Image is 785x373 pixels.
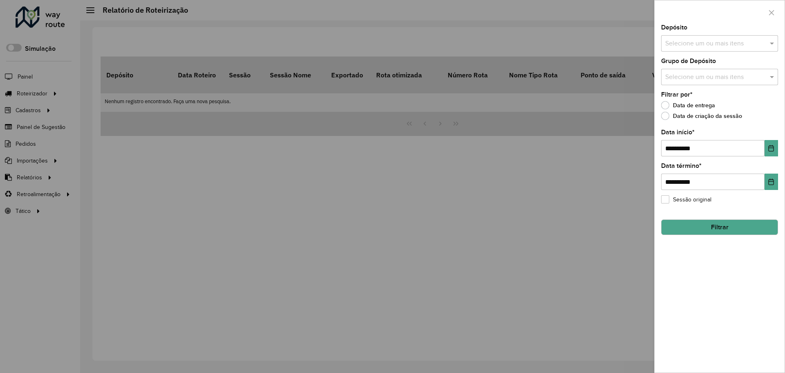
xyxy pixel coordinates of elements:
label: Data de criação da sessão [661,112,742,120]
label: Filtrar por [661,90,693,99]
label: Data de entrega [661,101,715,109]
button: Choose Date [765,174,778,190]
label: Data início [661,127,695,137]
button: Choose Date [765,140,778,156]
button: Filtrar [661,219,778,235]
label: Data término [661,161,702,171]
label: Grupo de Depósito [661,56,716,66]
label: Depósito [661,23,687,32]
label: Sessão original [661,195,711,204]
